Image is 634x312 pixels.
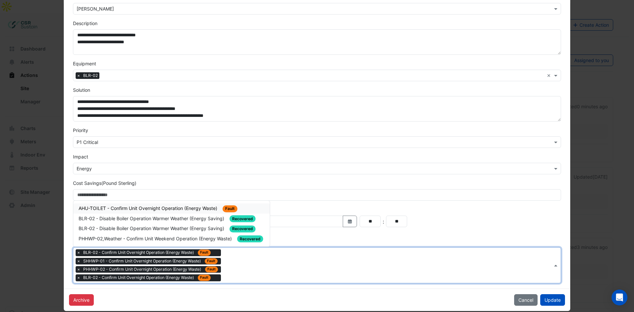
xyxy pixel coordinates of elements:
label: Priority [73,127,88,134]
span: BLR-02 - Disable Boiler Operation Warmer Weather (Energy Saving) [79,216,226,221]
input: Minutes [386,216,407,227]
span: BLR-02 - Confirm Unit Overnight Operation (Energy Waste) [83,275,195,281]
label: Solution [73,87,90,93]
span: Recovered [237,235,263,242]
span: Fault [198,250,211,256]
span: Fault [198,275,211,281]
span: BLR-02 [82,72,99,79]
span: Recovered [229,225,256,232]
span: PHHWP-02,Weather - Confirm Unit Weekend Operation (Energy Waste) [79,236,233,241]
label: Equipment [73,60,96,67]
span: AHU-TOILET - Confirm Unit Overnight Operation (Energy Waste) [79,205,219,211]
fa-icon: Select Date [347,219,353,224]
span: × [76,274,82,281]
div: : [381,218,386,225]
label: Impact [73,153,88,160]
span: BLR-02 - Confirm Unit Overnight Operation (Energy Waste) [82,274,214,281]
div: Options List [73,201,270,246]
span: Fault [223,205,237,212]
label: Cost Savings (Pound Sterling) [73,180,136,187]
span: BLR-02 - Confirm Unit Overnight Operation (Energy Waste) [82,249,214,256]
span: BLR-02 - Disable Boiler Operation Warmer Weather (Energy Saving) [79,225,226,231]
span: Fault [205,266,218,272]
span: × [76,72,82,79]
span: Recovered [229,215,256,222]
span: SHHWP-01 - Confirm Unit Overnight Operation (Energy Waste) [83,258,202,264]
span: PHHWP-02 - Confirm Unit Overnight Operation (Energy Waste) [83,266,202,272]
span: PHHWP-02 - Confirm Unit Overnight Operation (Energy Waste) [82,266,221,273]
span: × [76,266,82,273]
span: × [76,249,82,256]
button: Update [540,294,565,306]
span: Fault [205,258,218,264]
input: Hours [360,216,381,227]
span: BLR-02 - Confirm Unit Overnight Operation (Energy Waste) [83,250,195,256]
button: Cancel [514,294,538,306]
div: Open Intercom Messenger [612,290,627,305]
span: Clear [547,72,552,79]
span: × [76,258,82,264]
label: Description [73,20,97,27]
button: Archive [69,294,94,306]
span: SHHWP-01 - Confirm Unit Overnight Operation (Energy Waste) [82,258,221,264]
